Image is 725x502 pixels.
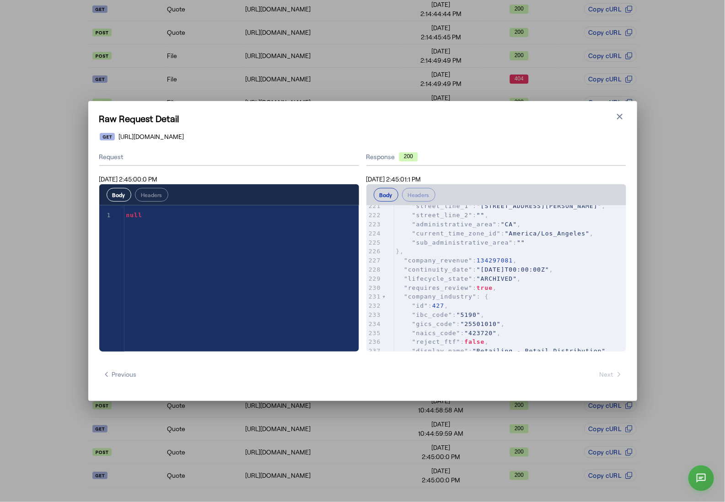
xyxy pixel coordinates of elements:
[396,338,489,345] span: : ,
[374,188,398,202] button: Body
[412,221,497,228] span: "administrative_area"
[402,188,435,202] button: Headers
[396,212,489,219] span: : ,
[103,370,137,379] span: Previous
[412,320,456,327] span: "gics_code"
[412,330,461,336] span: "naics_code"
[404,266,473,273] span: "continuity_date"
[396,221,521,228] span: : ,
[412,203,473,209] span: "street_line_1"
[396,266,553,273] span: : ,
[396,330,501,336] span: : ,
[135,188,168,202] button: Headers
[99,112,626,125] h1: Raw Request Detail
[99,149,359,166] div: Request
[404,275,473,282] span: "lifecycle_state"
[432,302,444,309] span: 427
[596,366,626,383] button: Next
[366,152,626,161] div: Response
[396,302,449,309] span: : ,
[396,311,485,318] span: : ,
[366,247,382,256] div: 226
[366,283,382,293] div: 230
[396,257,517,264] span: : ,
[505,230,590,237] span: "America/Los_Angeles"
[126,212,142,219] span: null
[366,337,382,347] div: 236
[396,320,505,327] span: : ,
[412,338,461,345] span: "reject_ftf"
[461,320,501,327] span: "25501010"
[396,230,594,237] span: : ,
[396,203,606,209] span: : ,
[473,347,606,354] span: "Retailing - Retail Distribution"
[366,256,382,265] div: 227
[366,265,382,274] div: 228
[600,370,623,379] span: Next
[501,221,517,228] span: "CA"
[396,239,526,246] span: :
[412,347,469,354] span: "display_name"
[412,212,473,219] span: "street_line_2"
[456,311,481,318] span: "5190"
[396,248,404,255] span: },
[412,239,513,246] span: "sub_administrative_area"
[396,275,521,282] span: : ,
[477,257,513,264] span: 134297081
[366,238,382,247] div: 225
[366,320,382,329] div: 234
[366,301,382,310] div: 232
[366,175,421,183] span: [DATE] 2:45:01:1 PM
[99,366,140,383] button: Previous
[412,230,501,237] span: "current_time_zone_id"
[477,284,493,291] span: true
[396,293,489,300] span: : {
[403,153,413,160] text: 200
[477,203,602,209] span: "[STREET_ADDRESS][PERSON_NAME]"
[517,239,525,246] span: ""
[404,293,477,300] span: "company_industry"
[465,338,485,345] span: false
[366,329,382,338] div: 235
[404,284,473,291] span: "requires_review"
[99,211,113,220] div: 1
[396,284,497,291] span: : ,
[366,310,382,320] div: 233
[366,202,382,211] div: 221
[366,292,382,301] div: 231
[366,347,382,356] div: 237
[118,132,184,141] span: [URL][DOMAIN_NAME]
[396,347,610,354] span: : ,
[477,275,517,282] span: "ARCHIVED"
[366,274,382,283] div: 229
[366,211,382,220] div: 222
[366,229,382,238] div: 224
[477,212,485,219] span: ""
[404,257,473,264] span: "company_revenue"
[366,220,382,229] div: 223
[412,302,428,309] span: "id"
[412,311,452,318] span: "ibc_code"
[465,330,497,336] span: "423720"
[477,266,549,273] span: "[DATE]T00:00:00Z"
[99,175,158,183] span: [DATE] 2:45:00:0 PM
[107,188,131,202] button: Body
